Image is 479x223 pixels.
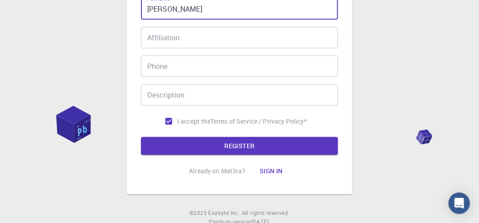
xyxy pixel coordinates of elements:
[252,162,290,180] button: Sign in
[189,209,208,218] span: © 2025
[210,117,307,126] a: Terms of Service / Privacy Policy*
[209,209,240,216] span: Exabyte Inc.
[141,137,338,155] button: REGISTER
[449,193,470,214] div: Open Intercom Messenger
[209,209,240,218] a: Exabyte Inc.
[242,209,290,218] span: All rights reserved.
[189,167,245,176] p: Already on Mat3ra?
[210,117,307,126] p: Terms of Service / Privacy Policy *
[177,117,210,126] span: I accept the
